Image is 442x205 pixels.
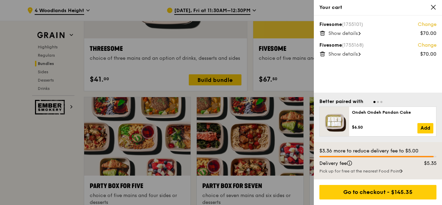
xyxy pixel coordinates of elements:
[409,160,441,167] div: $5.35
[417,123,433,133] a: Add
[319,185,436,199] div: Go to checkout - $145.35
[328,51,358,57] span: Show details
[420,51,436,58] div: $70.00
[352,124,417,130] div: $6.50
[315,160,409,167] div: Delivery fee
[380,101,382,103] span: Go to slide 3
[420,30,436,37] div: $70.00
[373,101,375,103] span: Go to slide 1
[319,168,436,174] div: Pick up for free at the nearest Food Point
[418,42,436,49] a: Change
[342,42,364,48] span: (1755168)
[342,21,363,27] span: (1755101)
[319,148,436,155] div: $3.36 more to reduce delivery fee to $5.00
[352,110,433,115] div: Ondeh Ondeh Pandan Cake
[319,4,436,11] div: Your cart
[319,98,363,105] div: Better paired with
[328,30,358,36] span: Show details
[319,21,436,28] div: Fivesome
[377,101,379,103] span: Go to slide 2
[319,42,436,49] div: Fivesome
[418,21,436,28] a: Change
